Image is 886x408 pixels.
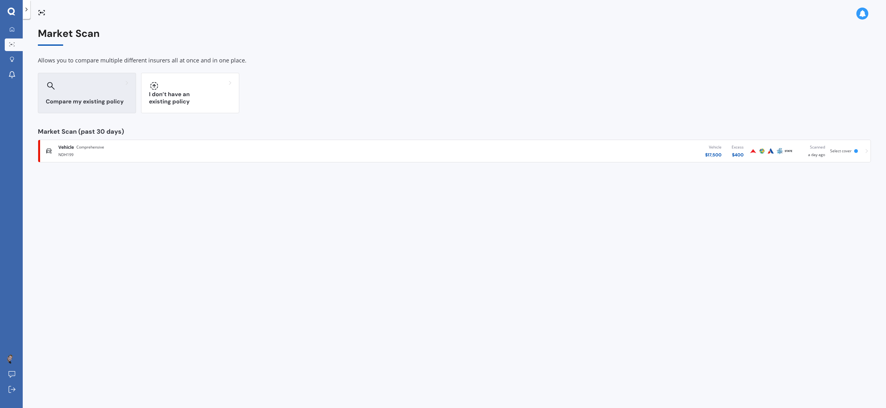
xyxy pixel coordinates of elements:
div: Vehicle [705,144,722,150]
img: Autosure [767,147,775,155]
span: Select cover [830,148,852,154]
div: Market Scan [38,28,871,46]
h3: I don’t have an existing policy [149,91,231,105]
span: Comprehensive [76,144,104,150]
div: Market Scan (past 30 days) [38,128,871,135]
img: Provident [749,147,757,155]
div: a day ago [798,144,825,158]
h3: Compare my existing policy [46,98,128,105]
div: Excess [732,144,744,150]
img: AMP [776,147,783,155]
div: $ 400 [732,152,744,158]
img: ACg8ocLQ1D9FJqLaps24MHuMr0e5cRFqq_KMBOS6rxllYiheofCglG4EQw=s96-c [7,354,17,364]
div: Scanned [798,144,825,150]
img: Protecta [758,147,766,155]
div: NDH199 [58,150,397,158]
div: $ 17,500 [705,152,722,158]
div: Allows you to compare multiple different insurers all at once and in one place. [38,56,871,65]
a: VehicleComprehensiveNDH199Vehicle$17,500Excess$400ProvidentProtectaAutosureAMPStateScanneda day a... [38,140,871,162]
img: State [785,147,792,155]
span: Vehicle [58,144,74,150]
